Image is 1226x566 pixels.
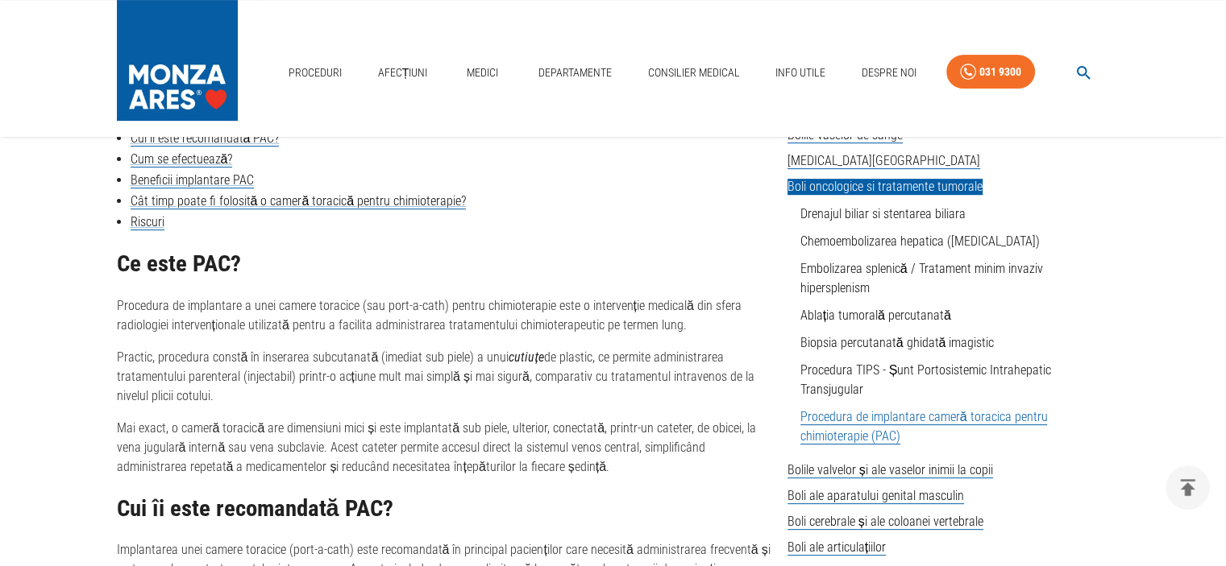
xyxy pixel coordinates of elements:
a: Afecțiuni [372,56,434,89]
a: Cum se efectuează? [131,151,233,167]
h2: Cui îi este recomandată PAC? [117,496,775,522]
a: Riscuri [131,214,164,230]
span: Boli oncologice si tratamente tumorale [788,179,983,195]
a: Proceduri [282,56,348,89]
button: delete [1166,465,1210,510]
p: Procedura de implantare a unei camere toracice (sau port-a-cath) pentru chimioterapie este o inte... [117,296,775,335]
span: Boli ale articulațiilor [788,539,886,556]
a: Chemoembolizarea hepatica ([MEDICAL_DATA]) [800,233,1040,249]
a: Cui îi este recomandată PAC? [131,130,280,147]
a: Procedura TIPS - Șunt Portosistemic Intrahepatic Transjugular [800,362,1052,397]
p: Practic, procedura constă în inserarea subcutanată (imediat sub piele) a unui de plastic, ce perm... [117,348,775,406]
a: Drenajul biliar si stentarea biliara [800,206,966,221]
a: Departamente [532,56,618,89]
a: Embolizarea splenică / Tratament minim invaziv hipersplenism [800,261,1043,295]
a: Beneficii implantare PAC [131,172,254,188]
span: Boli cerebrale și ale coloanei vertebrale [788,514,983,530]
a: Consilier Medical [641,56,746,89]
span: Bolile valvelor și ale vaselor inimii la copii [788,462,993,478]
a: Cât timp poate fi folosită o cameră toracică pentru chimioterapie? [131,193,467,209]
em: cutiuțe [509,349,543,365]
h2: Ce este PAC? [117,251,775,277]
span: [MEDICAL_DATA][GEOGRAPHIC_DATA] [788,153,980,169]
a: Procedura de implantare cameră toracica pentru chimioterapie (PAC) [800,409,1048,444]
div: 031 9300 [979,62,1021,82]
a: Despre Noi [855,56,923,89]
a: Biopsia percutanată ghidată imagistic [800,335,995,350]
a: Medici [457,56,509,89]
span: Boli ale aparatului genital masculin [788,488,964,504]
a: Ablația tumorală percutanată [800,308,951,323]
a: Info Utile [769,56,832,89]
a: 031 9300 [946,55,1035,89]
p: Mai exact, o cameră toracică are dimensiuni mici și este implantată sub piele, ulterior, conectat... [117,419,775,477]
